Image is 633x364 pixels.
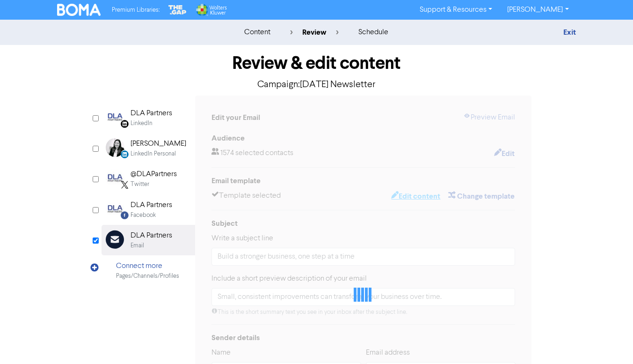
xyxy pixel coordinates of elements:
[102,52,532,74] h1: Review & edit content
[244,27,270,38] div: content
[131,241,144,250] div: Email
[102,78,532,92] p: Campaign: [DATE] Newsletter
[116,272,179,281] div: Pages/Channels/Profiles
[106,169,124,187] img: Twitter
[102,255,195,286] div: Connect morePages/Channels/Profiles
[57,4,101,16] img: BOMA Logo
[131,138,186,149] div: [PERSON_NAME]
[102,163,195,194] div: Twitter@DLAPartnersTwitter
[563,28,576,37] a: Exit
[290,27,339,38] div: review
[167,4,188,16] img: The Gap
[358,27,388,38] div: schedule
[412,2,500,17] a: Support & Resources
[131,119,153,128] div: LinkedIn
[112,7,160,13] span: Premium Libraries:
[102,103,195,133] div: Linkedin DLA PartnersLinkedIn
[131,108,172,119] div: DLA Partners
[102,225,195,255] div: DLA PartnersEmail
[106,138,124,157] img: LinkedinPersonal
[131,230,172,241] div: DLA Partners
[131,211,156,220] div: Facebook
[131,180,149,189] div: Twitter
[131,200,172,211] div: DLA Partners
[586,319,633,364] iframe: Chat Widget
[500,2,576,17] a: [PERSON_NAME]
[131,149,176,158] div: LinkedIn Personal
[102,194,195,225] div: Facebook DLA PartnersFacebook
[195,4,227,16] img: Wolters Kluwer
[102,133,195,163] div: LinkedinPersonal [PERSON_NAME]LinkedIn Personal
[116,260,179,272] div: Connect more
[106,200,124,218] img: Facebook
[131,169,177,180] div: @DLAPartners
[106,108,124,126] img: Linkedin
